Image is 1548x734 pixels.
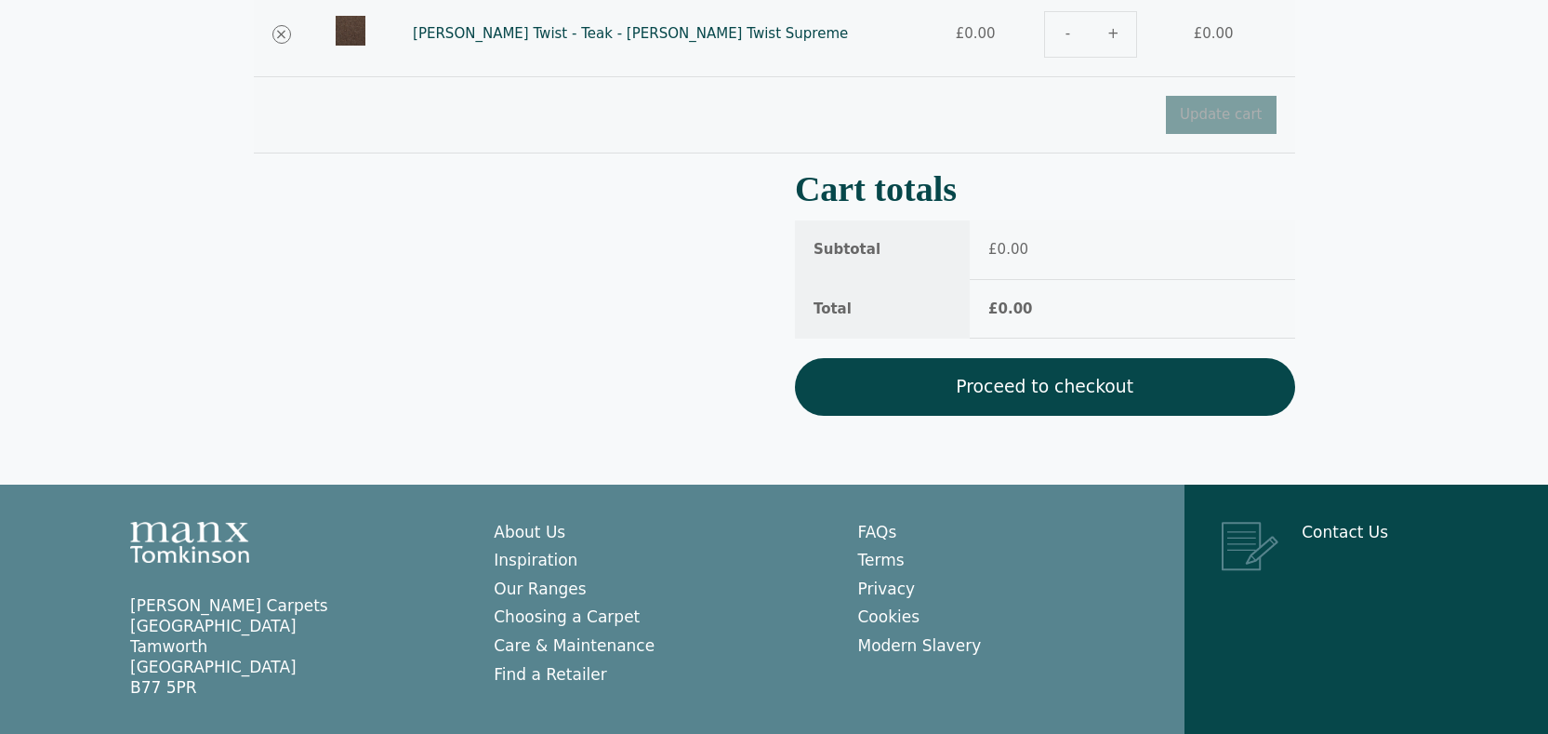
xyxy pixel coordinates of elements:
[494,636,655,655] a: Care & Maintenance
[130,595,456,698] p: [PERSON_NAME] Carpets [GEOGRAPHIC_DATA] Tamworth [GEOGRAPHIC_DATA] B77 5PR
[130,522,249,563] img: Manx Tomkinson Logo
[956,25,965,42] span: £
[494,665,607,684] a: Find a Retailer
[494,580,586,598] a: Our Ranges
[1302,523,1388,541] a: Contact Us
[494,523,565,541] a: About Us
[413,25,848,42] a: [PERSON_NAME] Twist - Teak - [PERSON_NAME] Twist Supreme
[1194,25,1234,42] bdi: 0.00
[858,636,982,655] a: Modern Slavery
[1166,96,1277,134] button: Update cart
[494,607,640,626] a: Choosing a Carpet
[494,551,577,569] a: Inspiration
[956,25,996,42] bdi: 0.00
[988,300,1032,317] bdi: 0.00
[858,580,916,598] a: Privacy
[988,300,998,317] span: £
[795,220,970,280] th: Subtotal
[988,241,998,258] span: £
[795,358,1295,416] a: Proceed to checkout
[858,551,905,569] a: Terms
[272,25,291,44] a: Remove Tomkinson Twist - Teak - Tomkinson Twist Supreme from cart
[795,176,1295,203] h2: Cart totals
[1194,25,1203,42] span: £
[858,607,920,626] a: Cookies
[858,523,897,541] a: FAQs
[795,280,970,340] th: Total
[988,241,1028,258] bdi: 0.00
[336,16,365,46] img: Tomkinson Twist - Teak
